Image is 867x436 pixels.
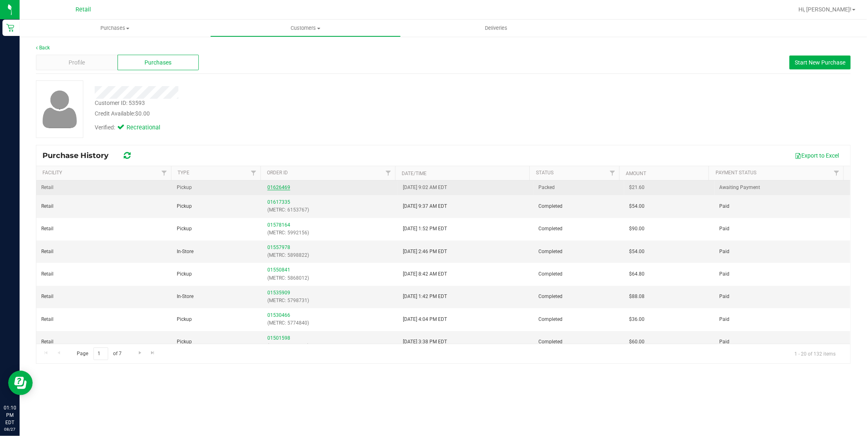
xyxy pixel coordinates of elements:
[720,202,730,210] span: Paid
[41,293,53,300] span: Retail
[178,170,189,176] a: Type
[267,251,393,259] p: (METRC: 5898822)
[69,58,85,67] span: Profile
[157,166,171,180] a: Filter
[629,225,645,233] span: $90.00
[720,316,730,323] span: Paid
[267,170,288,176] a: Order ID
[798,6,851,13] span: Hi, [PERSON_NAME]!
[177,293,193,300] span: In-Store
[41,184,53,191] span: Retail
[95,123,159,132] div: Verified:
[382,166,395,180] a: Filter
[629,248,645,256] span: $54.00
[38,88,81,130] img: user-icon.png
[41,316,53,323] span: Retail
[177,270,192,278] span: Pickup
[177,202,192,210] span: Pickup
[788,347,842,360] span: 1 - 20 of 132 items
[42,151,117,160] span: Purchase History
[539,184,555,191] span: Packed
[177,184,192,191] span: Pickup
[629,293,645,300] span: $88.08
[629,338,645,346] span: $60.00
[247,166,260,180] a: Filter
[267,199,290,205] a: 01617335
[144,58,171,67] span: Purchases
[536,170,554,176] a: Status
[177,338,192,346] span: Pickup
[401,20,591,37] a: Deliveries
[4,404,16,426] p: 01:10 PM EDT
[41,270,53,278] span: Retail
[539,248,563,256] span: Completed
[267,335,290,341] a: 01501598
[177,248,193,256] span: In-Store
[6,24,14,32] inline-svg: Retail
[8,371,33,395] iframe: Resource center
[93,347,108,360] input: 1
[267,245,290,250] a: 01557978
[41,338,53,346] span: Retail
[539,202,563,210] span: Completed
[41,248,53,256] span: Retail
[41,202,53,210] span: Retail
[267,229,393,237] p: (METRC: 5992156)
[403,270,447,278] span: [DATE] 8:42 AM EDT
[20,24,210,32] span: Purchases
[629,202,645,210] span: $54.00
[267,297,393,305] p: (METRC: 5798731)
[629,184,645,191] span: $21.60
[789,149,844,162] button: Export to Excel
[267,267,290,273] a: 01550841
[403,184,447,191] span: [DATE] 9:02 AM EDT
[20,20,210,37] a: Purchases
[127,123,159,132] span: Recreational
[134,347,146,358] a: Go to the next page
[402,171,427,176] a: Date/Time
[211,24,400,32] span: Customers
[267,185,290,190] a: 01626469
[474,24,518,32] span: Deliveries
[267,342,393,350] p: (METRC: 5644098)
[70,347,129,360] span: Page of 7
[267,206,393,214] p: (METRC: 6153767)
[4,426,16,432] p: 08/27
[135,110,150,117] span: $0.00
[403,316,447,323] span: [DATE] 4:04 PM EDT
[403,293,447,300] span: [DATE] 1:42 PM EDT
[720,225,730,233] span: Paid
[606,166,619,180] a: Filter
[795,59,845,66] span: Start New Purchase
[267,222,290,228] a: 01578164
[267,290,290,296] a: 01535909
[629,316,645,323] span: $36.00
[95,109,496,118] div: Credit Available:
[720,293,730,300] span: Paid
[720,184,760,191] span: Awaiting Payment
[42,170,62,176] a: Facility
[716,170,756,176] a: Payment Status
[789,56,851,69] button: Start New Purchase
[539,293,563,300] span: Completed
[539,338,563,346] span: Completed
[403,202,447,210] span: [DATE] 9:37 AM EDT
[177,316,192,323] span: Pickup
[629,270,645,278] span: $64.80
[36,45,50,51] a: Back
[95,99,145,107] div: Customer ID: 53593
[267,274,393,282] p: (METRC: 5868012)
[403,338,447,346] span: [DATE] 3:38 PM EDT
[267,312,290,318] a: 01530466
[539,225,563,233] span: Completed
[210,20,401,37] a: Customers
[76,6,91,13] span: Retail
[41,225,53,233] span: Retail
[626,171,646,176] a: Amount
[720,248,730,256] span: Paid
[177,225,192,233] span: Pickup
[830,166,843,180] a: Filter
[720,338,730,346] span: Paid
[147,347,159,358] a: Go to the last page
[403,248,447,256] span: [DATE] 2:46 PM EDT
